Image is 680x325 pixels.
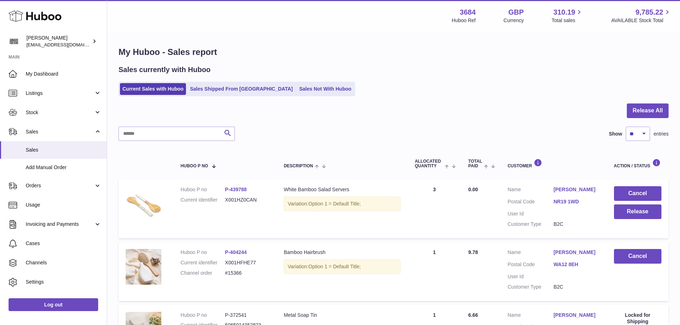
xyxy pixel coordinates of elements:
[460,7,476,17] strong: 3684
[26,128,94,135] span: Sales
[508,159,600,168] div: Customer
[284,186,401,193] div: White Bamboo Salad Servers
[119,65,211,75] h2: Sales currently with Huboo
[26,221,94,228] span: Invoicing and Payments
[611,17,671,24] span: AVAILABLE Stock Total
[614,159,661,168] div: Action / Status
[508,7,524,17] strong: GBP
[654,131,669,137] span: entries
[284,164,313,168] span: Description
[468,249,478,255] span: 9.78
[308,201,361,207] span: Option 1 = Default Title;
[9,36,19,47] img: theinternationalventure@gmail.com
[635,7,663,17] span: 9,785.22
[284,312,401,319] div: Metal Soap Tin
[468,159,482,168] span: Total paid
[609,131,622,137] label: Show
[508,284,554,290] dt: Customer Type
[508,312,554,320] dt: Name
[181,164,208,168] span: Huboo P no
[508,186,554,195] dt: Name
[614,186,661,201] button: Cancel
[504,17,524,24] div: Currency
[468,187,478,192] span: 0.00
[554,312,600,319] a: [PERSON_NAME]
[553,7,575,17] span: 310.19
[26,90,94,97] span: Listings
[508,249,554,258] dt: Name
[26,164,101,171] span: Add Manual Order
[452,17,476,24] div: Huboo Ref
[181,312,225,319] dt: Huboo P no
[551,7,583,24] a: 310.19 Total sales
[611,7,671,24] a: 9,785.22 AVAILABLE Stock Total
[181,249,225,256] dt: Huboo P no
[508,221,554,228] dt: Customer Type
[415,159,443,168] span: ALLOCATED Quantity
[126,186,161,222] img: bamboo-salad-tongs.jpg
[297,83,354,95] a: Sales Not With Huboo
[284,259,401,274] div: Variation:
[225,270,270,276] dd: #15366
[284,197,401,211] div: Variation:
[119,46,669,58] h1: My Huboo - Sales report
[408,179,461,238] td: 3
[26,71,101,77] span: My Dashboard
[26,182,94,189] span: Orders
[181,186,225,193] dt: Huboo P no
[120,83,186,95] a: Current Sales with Huboo
[284,249,401,256] div: Bamboo Hairbrush
[225,187,247,192] a: P-439788
[26,240,101,247] span: Cases
[554,284,600,290] dd: B2C
[508,261,554,270] dt: Postal Code
[308,264,361,269] span: Option 1 = Default Title;
[508,210,554,217] dt: User Id
[181,270,225,276] dt: Channel order
[554,186,600,193] a: [PERSON_NAME]
[554,221,600,228] dd: B2C
[26,109,94,116] span: Stock
[627,103,669,118] button: Release All
[614,249,661,264] button: Cancel
[468,312,478,318] span: 6.66
[26,279,101,285] span: Settings
[225,259,270,266] dd: X001HFHE77
[554,198,600,205] a: NR19 1WD
[181,197,225,203] dt: Current identifier
[187,83,295,95] a: Sales Shipped From [GEOGRAPHIC_DATA]
[508,198,554,207] dt: Postal Code
[225,312,270,319] dd: P-372541
[26,35,91,48] div: [PERSON_NAME]
[551,17,583,24] span: Total sales
[26,147,101,153] span: Sales
[126,249,161,285] img: BambooHairBrushJungleCulture.jpg
[614,204,661,219] button: Release
[26,202,101,208] span: Usage
[554,249,600,256] a: [PERSON_NAME]
[181,259,225,266] dt: Current identifier
[408,242,461,301] td: 1
[225,249,247,255] a: P-404244
[9,298,98,311] a: Log out
[225,197,270,203] dd: X001HZ0CAN
[508,273,554,280] dt: User Id
[554,261,600,268] a: WA12 8EH
[26,42,105,47] span: [EMAIL_ADDRESS][DOMAIN_NAME]
[26,259,101,266] span: Channels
